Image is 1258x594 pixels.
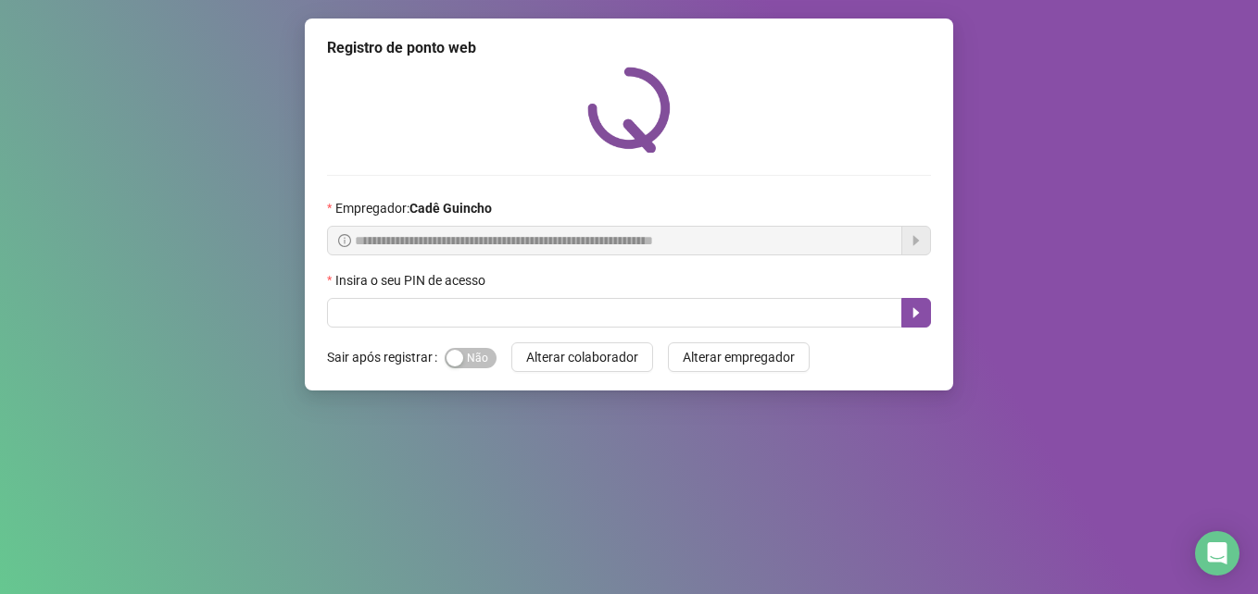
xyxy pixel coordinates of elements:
strong: Cadê Guincho [409,201,492,216]
button: Alterar empregador [668,342,810,372]
img: QRPoint [587,67,671,153]
span: info-circle [338,234,351,247]
label: Insira o seu PIN de acesso [327,270,497,291]
span: Empregador : [335,198,492,218]
button: Alterar colaborador [511,342,653,372]
div: Registro de ponto web [327,37,931,59]
div: Open Intercom Messenger [1195,531,1239,575]
label: Sair após registrar [327,342,445,372]
span: caret-right [909,305,924,320]
span: Alterar empregador [683,347,795,367]
span: Alterar colaborador [526,347,638,367]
